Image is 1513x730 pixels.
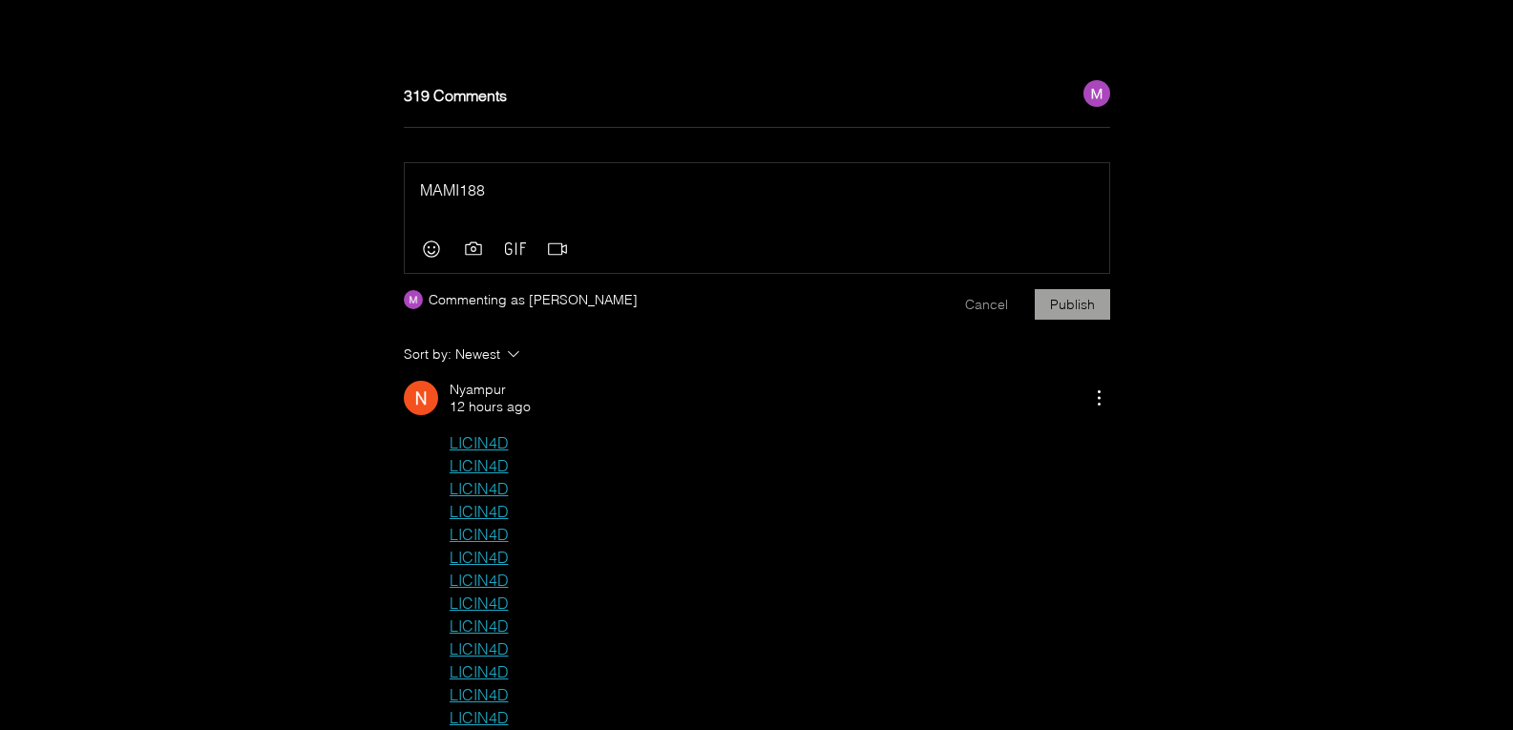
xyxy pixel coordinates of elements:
[450,594,509,613] a: LICIN4D
[450,381,506,399] span: Nyampur
[420,178,1094,201] div: Rich Text Editor
[404,343,455,365] span: Sort by:
[450,479,509,498] a: LICIN4D
[450,571,509,590] a: LICIN4D
[450,616,509,636] a: LICIN4D
[455,343,500,365] div: Newest
[450,456,509,475] a: LICIN4D
[404,343,671,365] button: Sort by:Newest
[450,662,509,681] a: LICIN4D
[504,240,527,257] button: Add a GIF
[450,525,509,544] a: LICIN4D
[462,238,485,261] button: Add an image
[950,289,1023,320] button: Cancel
[450,433,509,452] a: LICIN4D
[450,685,509,704] a: LICIN4D
[404,381,438,415] img: Nyampur
[450,502,509,521] a: LICIN4D
[429,289,638,310] div: Commenting as [PERSON_NAME]
[420,238,443,261] button: Add an emoji
[450,708,509,727] a: LICIN4D
[450,398,531,416] span: 12 hours ago
[450,639,509,658] a: LICIN4D
[450,548,509,567] a: LICIN4D
[546,238,569,261] button: Add a video
[1087,386,1110,409] button: More Actions
[420,180,485,199] span: MAMI188
[404,88,1083,103] h2: 319 Comments
[1035,289,1110,320] button: Publish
